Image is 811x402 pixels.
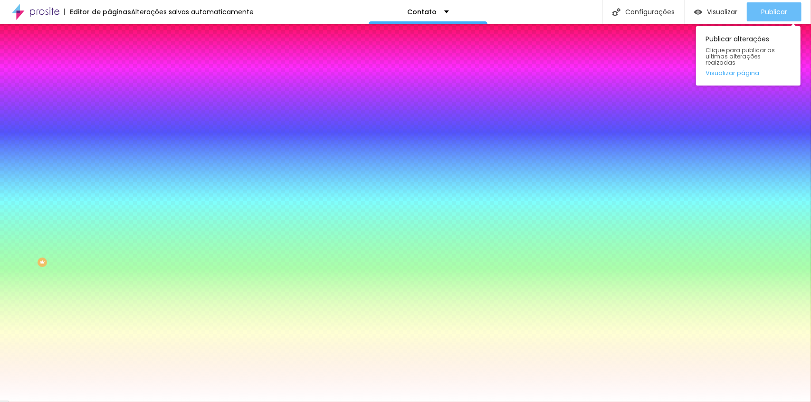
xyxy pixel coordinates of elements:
[685,2,747,21] button: Visualizar
[696,26,801,86] div: Publicar alterações
[408,9,437,15] p: Contato
[747,2,801,21] button: Publicar
[707,8,737,16] span: Visualizar
[761,8,787,16] span: Publicar
[64,9,131,15] div: Editor de páginas
[612,8,620,16] img: Icone
[706,70,791,76] a: Visualizar página
[131,9,254,15] div: Alterações salvas automaticamente
[694,8,702,16] img: view-1.svg
[706,47,791,66] span: Clique para publicar as ultimas alterações reaizadas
